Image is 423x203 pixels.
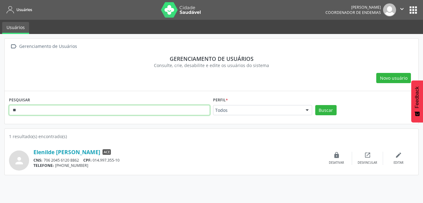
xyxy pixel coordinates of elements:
[408,5,419,15] button: apps
[33,163,54,168] span: TELEFONE:
[215,107,299,113] span: Todos
[414,87,420,108] span: Feedback
[376,73,411,83] button: Novo usuário
[329,161,344,165] div: Desativar
[13,62,410,69] div: Consulte, crie, desabilite e edite os usuários do sistema
[13,55,410,62] div: Gerenciamento de usuários
[399,6,405,12] i: 
[9,42,78,51] a:  Gerenciamento de Usuários
[33,158,42,163] span: CNS:
[9,95,30,105] label: PESQUISAR
[2,22,29,34] a: Usuários
[358,161,377,165] div: Desvincular
[364,152,371,159] i: open_in_new
[325,10,381,15] span: Coordenador de Endemias
[394,161,403,165] div: Editar
[18,42,78,51] div: Gerenciamento de Usuários
[33,158,321,163] div: 706 2045 6120 8862 014.997.355-10
[380,75,408,81] span: Novo usuário
[9,133,414,140] div: 1 resultado(s) encontrado(s)
[9,42,18,51] i: 
[333,152,340,159] i: lock
[325,5,381,10] div: [PERSON_NAME]
[102,149,111,155] span: ACE
[33,149,100,155] a: Elenilde [PERSON_NAME]
[396,3,408,16] button: 
[16,7,32,12] span: Usuários
[4,5,32,15] a: Usuários
[383,3,396,16] img: img
[213,95,228,105] label: Perfil
[395,152,402,159] i: edit
[83,158,92,163] span: CPF:
[315,105,337,116] button: Buscar
[411,80,423,122] button: Feedback - Mostrar pesquisa
[14,155,25,166] i: person
[33,163,321,168] div: [PHONE_NUMBER]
